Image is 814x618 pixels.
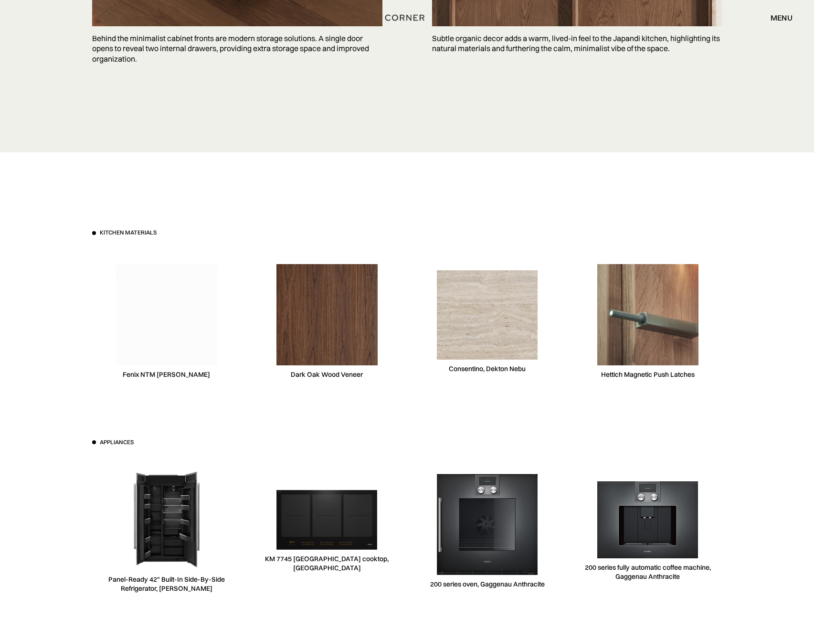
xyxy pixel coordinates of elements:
p: Subtle organic decor adds a warm, lived-in feel to the Japandi kitchen, highlighting its natural ... [432,26,722,61]
div: menu [771,14,793,21]
div: Panel-Ready 42" Built-In Side-By-Side Refrigerator, [PERSON_NAME] [92,575,241,593]
h3: Appliances [100,438,134,447]
div: 200 series fully automatic coffee machine, Gaggenau Anthracite [573,563,722,581]
h3: Kitchen materials [100,229,157,237]
div: Dark Oak Wood Veneer [291,370,363,379]
div: Hettich Magnetic Push Latches [601,370,695,379]
div: Fenix NTM [PERSON_NAME] [123,370,210,379]
div: Consentino, Dekton Nebu [449,364,526,373]
a: home [360,11,453,24]
p: Behind the minimalist cabinet fronts are modern storage solutions. A single door opens to reveal ... [92,26,382,72]
div: KM 7745 [GEOGRAPHIC_DATA] cooktop, [GEOGRAPHIC_DATA] [253,554,402,573]
div: menu [761,10,793,26]
div: 200 series oven, Gaggenau Anthracite [430,580,545,589]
